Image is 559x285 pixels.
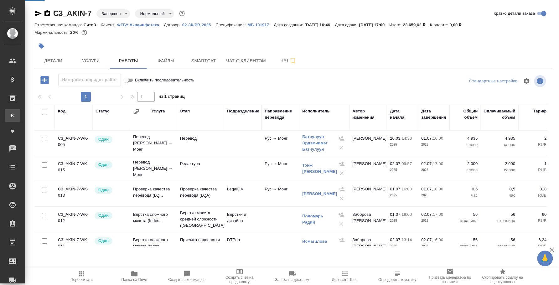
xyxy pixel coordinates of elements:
td: [PERSON_NAME] [349,132,387,154]
button: Призвать менеджера по развитию [424,267,476,285]
div: Направление перевода [265,108,296,121]
span: Папка на Drive [122,277,147,282]
a: ФГБУ Акваинфотека [117,22,164,27]
a: Исмагилова [PERSON_NAME] [302,239,337,250]
td: Верстки и дизайна [224,208,261,230]
p: 01.07, [421,187,433,191]
a: C3_AKIN-7 [53,9,91,18]
p: Верстка макета средней сложности ([GEOGRAPHIC_DATA]... [180,210,221,229]
p: 60 [521,211,546,218]
div: Подразделение [227,108,259,114]
p: Дата сдачи: [335,23,359,27]
button: Скопировать ссылку для ЯМессенджера [34,10,42,17]
td: Заборова [PERSON_NAME] [349,208,387,230]
p: 17:00 [433,212,443,217]
p: RUB [521,167,546,173]
span: Чат с клиентом [226,57,266,65]
td: Верстка сложного макета (Indes... [130,234,177,256]
div: Код [58,108,65,114]
p: 0,5 [453,186,478,192]
button: Добавить тэг [34,39,48,53]
p: 18:00 [401,212,412,217]
button: Доп статусы указывают на важность/срочность заказа [178,9,186,18]
p: 56 [484,211,515,218]
span: Определить тематику [378,277,416,282]
td: Рус → Монг [261,158,299,179]
p: страница [453,218,478,224]
p: 2 [521,135,546,142]
div: Статус [96,108,110,114]
div: Тариф [533,108,546,114]
div: split button [468,76,519,86]
p: Сдан [98,187,109,193]
div: Автор изменения [352,108,384,121]
div: Дата начала [390,108,415,121]
p: 2 000 [453,161,478,167]
p: 02.07, [390,237,401,242]
p: Ответственная команда: [34,23,84,27]
p: Сдан [98,136,109,142]
p: 17:00 [433,161,443,166]
p: Сдан [98,162,109,168]
div: Исполнитель [302,108,330,114]
p: Сити3 [84,23,101,27]
button: Завершен [100,11,122,16]
span: Включить последовательность [135,77,194,83]
p: 18:00 [433,187,443,191]
p: 56 [484,237,515,243]
button: 15738.44 RUB; [80,28,88,37]
a: Ф [5,125,20,137]
span: Добавить Todo [332,277,357,282]
div: Услуга [151,108,165,114]
td: Перевод [PERSON_NAME] → Монг [130,131,177,156]
p: 1 [521,161,546,167]
td: Заборова [PERSON_NAME] [349,234,387,256]
a: 02-ЗК/РВ-2025 [182,22,216,27]
button: Сгруппировать [133,108,139,115]
span: Ф [8,128,17,134]
p: Сдан [98,238,109,244]
p: слово [453,167,478,173]
p: 02.07, [421,237,433,242]
td: [PERSON_NAME] [349,158,387,179]
span: Smartcat [189,57,219,65]
div: Завершен [96,9,130,18]
p: 2025 [390,167,415,173]
button: Создать счет на предоплату [213,267,266,285]
p: 02.07, [421,212,433,217]
p: 0,5 [484,186,515,192]
span: Детали [38,57,68,65]
button: Папка на Drive [108,267,161,285]
p: ФГБУ Акваинфотека [117,23,164,27]
td: C3_AKIN-7-WK-005 [55,132,92,154]
span: Посмотреть информацию [534,75,547,87]
a: [PERSON_NAME] [302,191,337,196]
p: 26.03, [390,136,401,141]
p: Редактура [180,161,221,167]
span: Файлы [151,57,181,65]
td: [PERSON_NAME] [349,183,387,205]
p: страница [453,243,478,249]
p: 2025 [421,218,446,224]
a: МБ-101917 [247,22,274,27]
p: 02-ЗК/РВ-2025 [182,23,216,27]
p: [DATE] 16:46 [304,23,335,27]
p: Клиент: [101,23,117,27]
p: 56 [453,211,478,218]
p: слово [484,142,515,148]
span: Услуги [76,57,106,65]
p: 2025 [421,243,446,249]
a: Батчулуун Эрдэмчимэг Батчулуун [302,134,328,152]
p: 4 935 [484,135,515,142]
p: RUB [521,218,546,224]
p: 2025 [390,243,415,249]
p: 20% [70,30,80,35]
td: C3_AKIN-7-WK-013 [55,183,92,205]
span: Пересчитать [70,277,93,282]
span: Скопировать ссылку на оценку заказа [480,275,525,284]
span: Кратко детали заказа [494,10,535,17]
span: Создать рекламацию [168,277,205,282]
span: Чат [273,57,303,65]
p: 0,00 ₽ [449,23,466,27]
span: Призвать менеджера по развитию [427,275,473,284]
